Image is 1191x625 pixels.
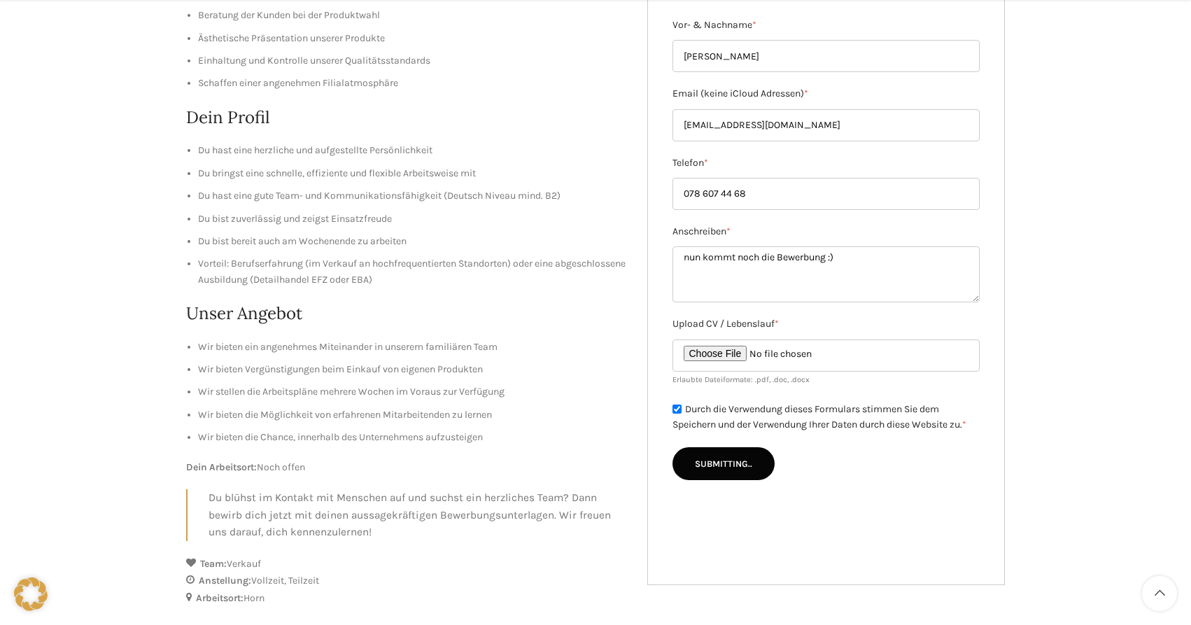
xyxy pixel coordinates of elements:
span: Horn [244,592,265,604]
li: Wir stellen die Arbeitspläne mehrere Wochen im Voraus zur Verfügung [198,384,626,400]
label: Anschreiben [672,224,980,239]
li: Du bist zuverlässig und zeigst Einsatzfreude [198,211,626,227]
li: Du hast eine herzliche und aufgestellte Persönlichkeit [198,143,626,158]
li: Einhaltung und Kontrolle unserer Qualitätsstandards [198,53,626,69]
li: Wir bieten Vergünstigungen beim Einkauf von eigenen Produkten [198,362,626,377]
p: Noch offen [186,460,626,475]
span: Vollzeit [251,575,288,587]
label: Upload CV / Lebenslauf [672,316,980,332]
input: Submitting.. [672,447,775,481]
li: Du hast eine gute Team- und Kommunikationsfähigkeit (Deutsch Niveau mind. B2) [198,188,626,204]
label: Durch die Verwendung dieses Formulars stimmen Sie dem Speichern und der Verwendung Ihrer Daten du... [672,403,966,431]
li: Schaffen einer angenehmen Filialatmosphäre [198,76,626,91]
h2: Dein Profil [186,106,626,129]
a: Scroll to top button [1142,576,1177,611]
label: Telefon [672,155,980,171]
li: Du bist bereit auch am Wochenende zu arbeiten [198,234,626,249]
li: Vorteil: Berufserfahrung (im Verkauf an hochfrequentierten Standorten) oder eine abgeschlossene A... [198,256,626,288]
p: Deine Bewerbung wurde erfolgreich eingereicht. Du erhältst in [GEOGRAPHIC_DATA] eine Bestätigung ... [691,503,962,550]
li: Wir bieten die Chance, innerhalb des Unternehmens aufzusteigen [198,430,626,445]
h2: Unser Angebot [186,302,626,325]
strong: Arbeitsort: [196,592,244,604]
strong: Team: [200,558,227,570]
span: Verkauf [227,558,261,570]
label: Email (keine iCloud Adressen) [672,86,980,101]
p: Du blühst im Kontakt mit Menschen auf und suchst ein herzliches Team? Dann bewirb dich jetzt mit ... [209,489,626,541]
strong: Anstellung: [199,575,251,587]
strong: Dein Arbeitsort: [186,461,257,473]
label: Vor- & Nachname [672,17,980,33]
li: Ästhetische Präsentation unserer Produkte [198,31,626,46]
li: Wir bieten die Möglichkeit von erfahrenen Mitarbeitenden zu lernen [198,407,626,423]
li: Du bringst eine schnelle, effiziente und flexible Arbeitsweise mit [198,166,626,181]
small: Erlaubte Dateiformate: .pdf, .doc, .docx [672,375,810,384]
li: Wir bieten ein angenehmes Miteinander in unserem familiären Team [198,339,626,355]
span: Teilzeit [288,575,319,587]
li: Beratung der Kunden bei der Produktwahl [198,8,626,23]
